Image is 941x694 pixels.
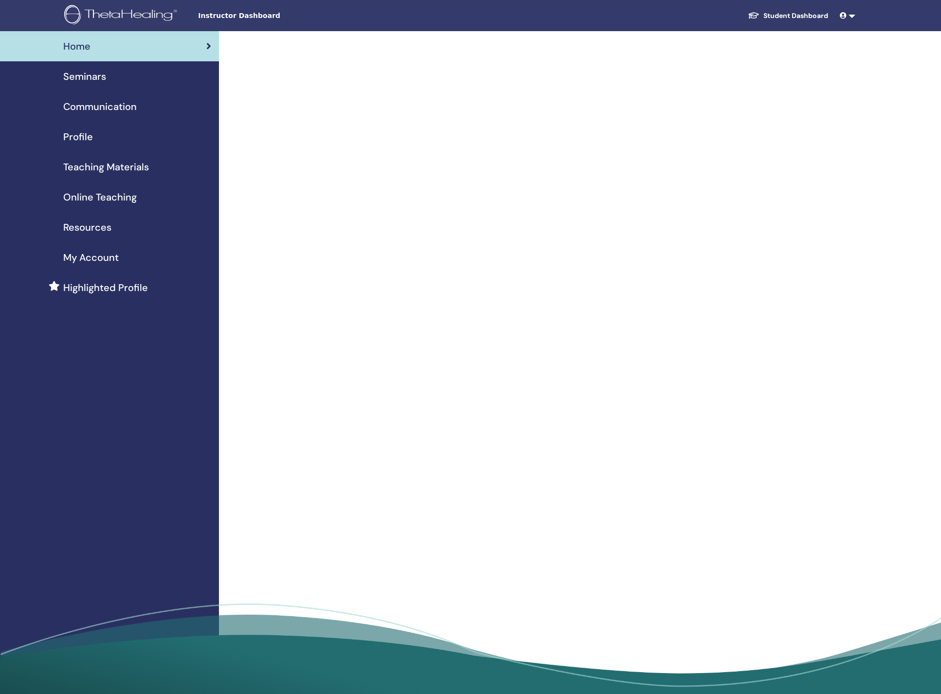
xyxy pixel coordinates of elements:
span: Resources [63,220,111,235]
a: Student Dashboard [740,7,836,25]
span: Communication [63,99,137,114]
span: Teaching Materials [63,160,149,174]
span: Instructor Dashboard [198,11,344,21]
img: logo.png [64,5,181,27]
span: Seminars [63,69,106,84]
span: Home [63,39,90,54]
span: Online Teaching [63,190,137,204]
img: graduation-cap-white.svg [748,11,760,19]
span: Profile [63,129,93,144]
span: Highlighted Profile [63,280,148,295]
span: My Account [63,250,119,265]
